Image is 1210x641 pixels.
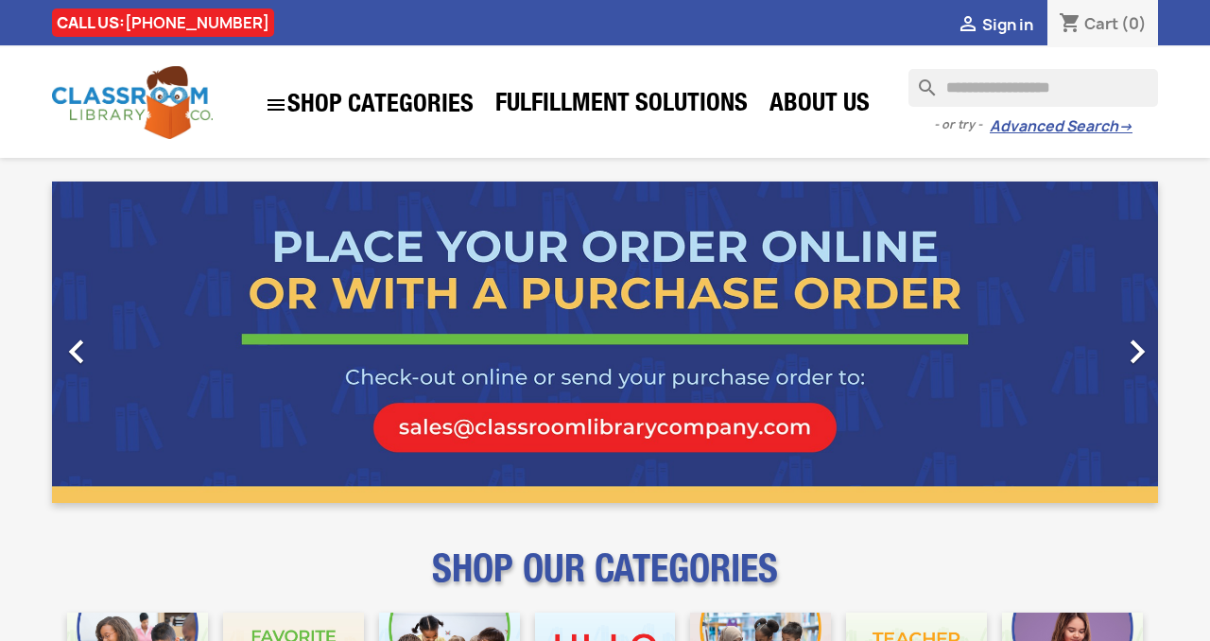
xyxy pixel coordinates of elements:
a: Previous [52,182,218,503]
span: → [1118,117,1132,136]
input: Search [908,69,1158,107]
span: - or try - [934,115,990,134]
a: About Us [760,87,879,125]
span: Sign in [982,14,1033,35]
div: CALL US: [52,9,274,37]
span: (0) [1121,13,1147,34]
a: Next [993,182,1159,503]
i:  [957,14,979,37]
i: shopping_cart [1059,13,1081,36]
i:  [265,94,287,116]
a: Fulfillment Solutions [486,87,757,125]
p: SHOP OUR CATEGORIES [52,563,1158,598]
ul: Carousel container [52,182,1158,503]
i:  [53,328,100,375]
i: search [908,69,931,92]
img: Classroom Library Company [52,66,213,139]
a: [PHONE_NUMBER] [125,12,269,33]
a: Advanced Search→ [990,117,1132,136]
i:  [1114,328,1161,375]
a:  Sign in [957,14,1033,35]
span: Cart [1084,13,1118,34]
a: SHOP CATEGORIES [255,84,483,126]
